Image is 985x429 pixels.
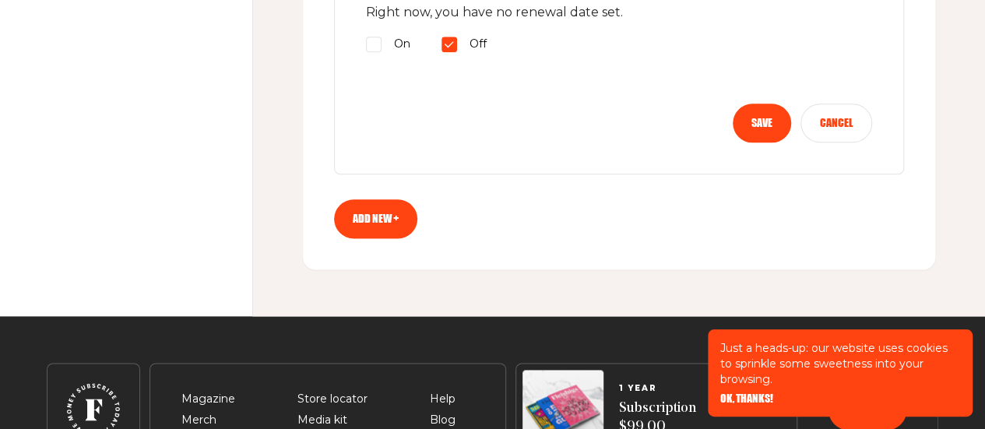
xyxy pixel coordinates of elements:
span: Store locator [297,390,368,409]
a: Help [430,392,456,406]
p: Just a heads-up: our website uses cookies to sprinkle some sweetness into your browsing. [720,340,960,387]
input: Off [441,37,457,52]
span: On [394,35,410,54]
a: Store locator [297,392,368,406]
p: Right now, you have no renewal date set . [366,2,872,23]
a: Blog [430,413,456,427]
button: Save [733,104,791,142]
span: Off [470,35,487,54]
a: Magazine [181,392,235,406]
button: Cancel [800,104,872,142]
span: Magazine [181,390,235,409]
span: 1 YEAR [619,384,696,393]
input: On [366,37,382,52]
button: OK, THANKS! [720,393,773,404]
a: Add new + [334,199,417,238]
a: Merch [181,413,216,427]
a: Media kit [297,413,347,427]
span: Help [430,390,456,409]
